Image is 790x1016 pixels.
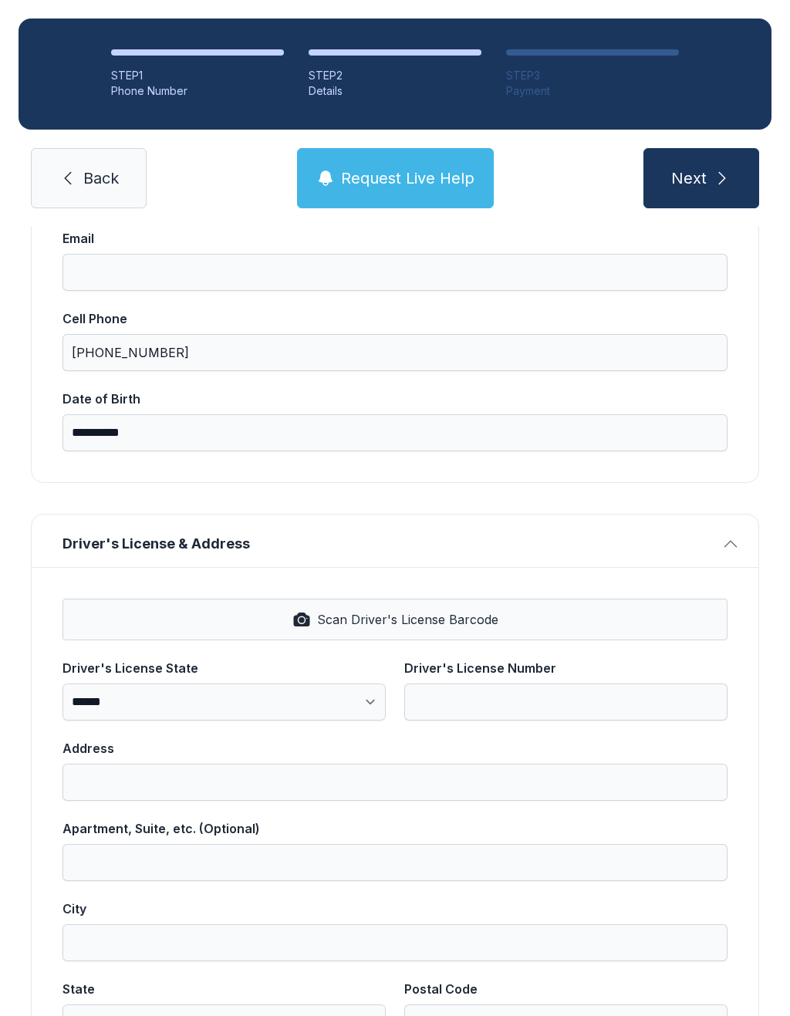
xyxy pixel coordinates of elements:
[62,390,728,408] div: Date of Birth
[62,309,728,328] div: Cell Phone
[62,819,728,838] div: Apartment, Suite, etc. (Optional)
[62,844,728,881] input: Apartment, Suite, etc. (Optional)
[111,83,284,99] div: Phone Number
[317,610,498,629] span: Scan Driver's License Barcode
[62,229,728,248] div: Email
[62,684,386,721] select: Driver's License State
[62,414,728,451] input: Date of Birth
[62,980,386,998] div: State
[62,900,728,918] div: City
[309,83,481,99] div: Details
[671,167,707,189] span: Next
[506,83,679,99] div: Payment
[404,659,728,677] div: Driver's License Number
[62,533,715,555] span: Driver's License & Address
[506,68,679,83] div: STEP 3
[404,684,728,721] input: Driver's License Number
[32,515,758,567] button: Driver's License & Address
[62,764,728,801] input: Address
[62,334,728,371] input: Cell Phone
[341,167,474,189] span: Request Live Help
[83,167,119,189] span: Back
[62,739,728,758] div: Address
[111,68,284,83] div: STEP 1
[309,68,481,83] div: STEP 2
[62,659,386,677] div: Driver's License State
[62,254,728,291] input: Email
[62,924,728,961] input: City
[404,980,728,998] div: Postal Code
